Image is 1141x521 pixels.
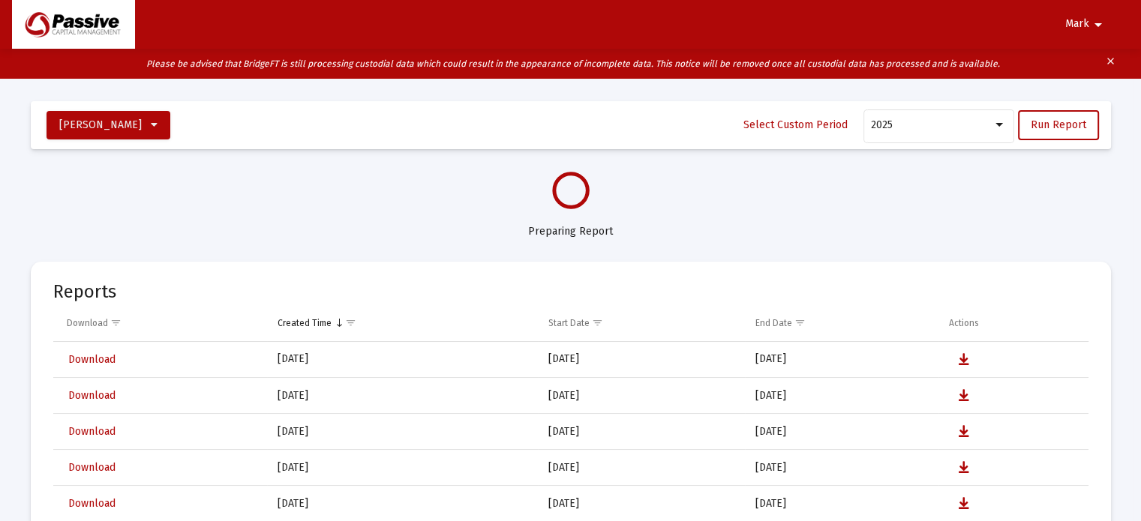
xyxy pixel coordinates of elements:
[743,118,848,131] span: Select Custom Period
[345,317,356,328] span: Show filter options for column 'Created Time'
[53,305,268,341] td: Column Download
[68,425,116,438] span: Download
[31,209,1111,239] div: Preparing Report
[1065,18,1089,31] span: Mark
[59,118,142,131] span: [PERSON_NAME]
[146,58,1000,69] i: Please be advised that BridgeFT is still processing custodial data which could result in the appe...
[745,305,938,341] td: Column End Date
[278,496,527,511] div: [DATE]
[745,414,938,450] td: [DATE]
[538,378,744,414] td: [DATE]
[267,305,538,341] td: Column Created Time
[745,342,938,378] td: [DATE]
[68,497,116,510] span: Download
[745,378,938,414] td: [DATE]
[110,317,122,328] span: Show filter options for column 'Download'
[68,461,116,474] span: Download
[47,111,170,139] button: [PERSON_NAME]
[1031,118,1086,131] span: Run Report
[278,352,527,367] div: [DATE]
[592,317,603,328] span: Show filter options for column 'Start Date'
[68,389,116,402] span: Download
[53,284,116,299] mat-card-title: Reports
[67,317,108,329] div: Download
[68,353,116,366] span: Download
[538,450,744,486] td: [DATE]
[538,342,744,378] td: [DATE]
[745,450,938,486] td: [DATE]
[1018,110,1099,140] button: Run Report
[278,317,332,329] div: Created Time
[1105,52,1116,75] mat-icon: clear
[949,317,979,329] div: Actions
[938,305,1088,341] td: Column Actions
[278,460,527,475] div: [DATE]
[278,388,527,403] div: [DATE]
[538,414,744,450] td: [DATE]
[278,424,527,439] div: [DATE]
[23,10,124,40] img: Dashboard
[871,118,893,131] span: 2025
[1047,9,1125,39] button: Mark
[548,317,590,329] div: Start Date
[794,317,806,328] span: Show filter options for column 'End Date'
[538,305,744,341] td: Column Start Date
[1089,10,1107,40] mat-icon: arrow_drop_down
[755,317,792,329] div: End Date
